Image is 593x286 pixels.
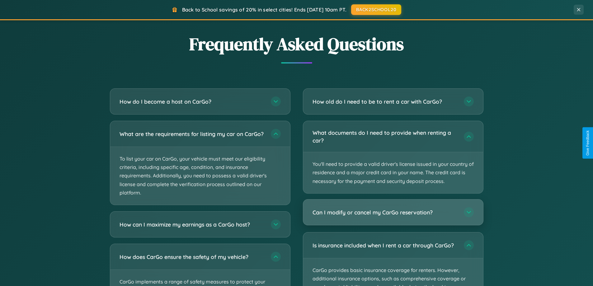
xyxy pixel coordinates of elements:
button: BACK2SCHOOL20 [351,4,401,15]
h3: How does CarGo ensure the safety of my vehicle? [120,253,265,261]
h3: What are the requirements for listing my car on CarGo? [120,130,265,138]
h3: Can I modify or cancel my CarGo reservation? [313,209,458,216]
span: Back to School savings of 20% in select cities! Ends [DATE] 10am PT. [182,7,346,13]
p: You'll need to provide a valid driver's license issued in your country of residence and a major c... [303,152,483,193]
h3: How old do I need to be to rent a car with CarGo? [313,98,458,105]
h3: What documents do I need to provide when renting a car? [313,129,458,144]
p: To list your car on CarGo, your vehicle must meet our eligibility criteria, including specific ag... [110,147,290,205]
div: Give Feedback [586,130,590,156]
h2: Frequently Asked Questions [110,32,483,56]
h3: Is insurance included when I rent a car through CarGo? [313,241,458,249]
h3: How can I maximize my earnings as a CarGo host? [120,221,265,228]
h3: How do I become a host on CarGo? [120,98,265,105]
